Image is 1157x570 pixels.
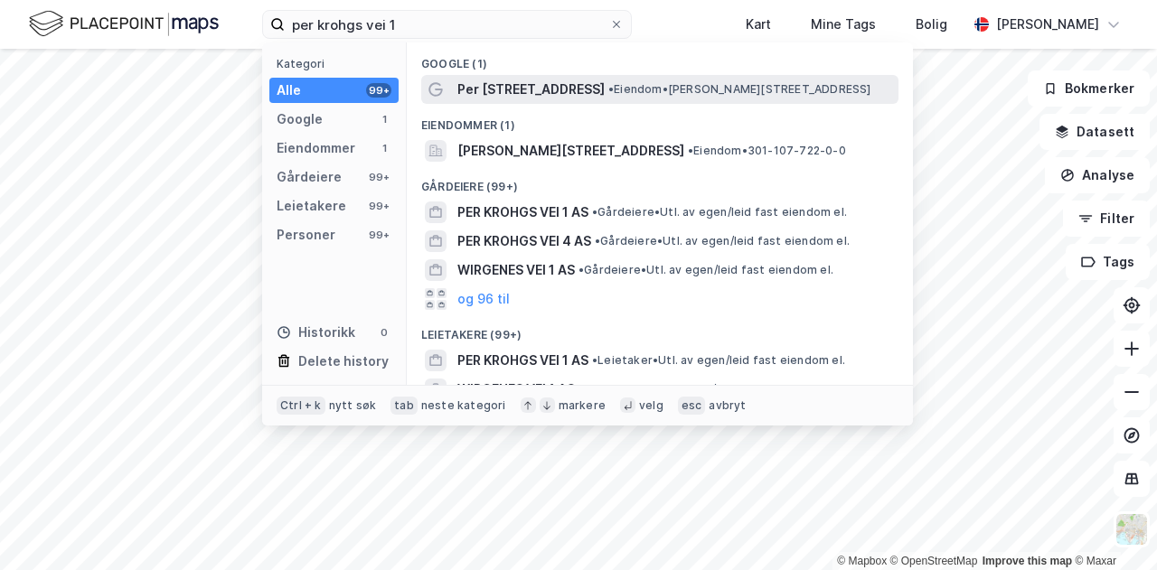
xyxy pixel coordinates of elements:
[811,14,876,35] div: Mine Tags
[457,259,575,281] span: WIRGENES VEI 1 AS
[407,313,913,346] div: Leietakere (99+)
[595,234,850,248] span: Gårdeiere • Utl. av egen/leid fast eiendom el.
[592,205,597,219] span: •
[277,57,399,70] div: Kategori
[578,263,833,277] span: Gårdeiere • Utl. av egen/leid fast eiendom el.
[578,382,832,397] span: Leietaker • Utl. av egen/leid fast eiendom el.
[890,555,978,567] a: OpenStreetMap
[366,228,391,242] div: 99+
[457,79,605,100] span: Per [STREET_ADDRESS]
[366,199,391,213] div: 99+
[1028,70,1150,107] button: Bokmerker
[688,144,846,158] span: Eiendom • 301-107-722-0-0
[578,382,584,396] span: •
[277,224,335,246] div: Personer
[377,325,391,340] div: 0
[592,353,845,368] span: Leietaker • Utl. av egen/leid fast eiendom el.
[916,14,947,35] div: Bolig
[678,397,706,415] div: esc
[377,141,391,155] div: 1
[983,555,1072,567] a: Improve this map
[457,230,591,252] span: PER KROHGS VEI 4 AS
[457,288,510,310] button: og 96 til
[457,140,684,162] span: [PERSON_NAME][STREET_ADDRESS]
[277,79,301,101] div: Alle
[1039,114,1150,150] button: Datasett
[608,82,614,96] span: •
[688,144,693,157] span: •
[1067,483,1157,570] iframe: Chat Widget
[366,170,391,184] div: 99+
[407,104,913,136] div: Eiendommer (1)
[639,398,663,413] div: velg
[277,322,355,343] div: Historikk
[592,353,597,367] span: •
[457,201,588,223] span: PER KROHGS VEI 1 AS
[421,398,506,413] div: neste kategori
[407,165,913,198] div: Gårdeiere (99+)
[1063,201,1150,237] button: Filter
[592,205,847,220] span: Gårdeiere • Utl. av egen/leid fast eiendom el.
[377,112,391,126] div: 1
[709,398,746,413] div: avbryt
[746,14,771,35] div: Kart
[285,11,609,38] input: Søk på adresse, matrikkel, gårdeiere, leietakere eller personer
[277,195,346,217] div: Leietakere
[29,8,219,40] img: logo.f888ab2527a4732fd821a326f86c7f29.svg
[608,82,871,97] span: Eiendom • [PERSON_NAME][STREET_ADDRESS]
[390,397,418,415] div: tab
[277,166,342,188] div: Gårdeiere
[837,555,887,567] a: Mapbox
[277,137,355,159] div: Eiendommer
[277,397,325,415] div: Ctrl + k
[457,350,588,371] span: PER KROHGS VEI 1 AS
[578,263,584,276] span: •
[366,83,391,98] div: 99+
[996,14,1099,35] div: [PERSON_NAME]
[407,42,913,75] div: Google (1)
[559,398,606,413] div: markere
[595,234,600,248] span: •
[1066,244,1150,280] button: Tags
[1045,157,1150,193] button: Analyse
[277,108,323,130] div: Google
[298,350,389,372] div: Delete history
[329,398,377,413] div: nytt søk
[457,378,575,400] span: WIRGENES VEI 1 AS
